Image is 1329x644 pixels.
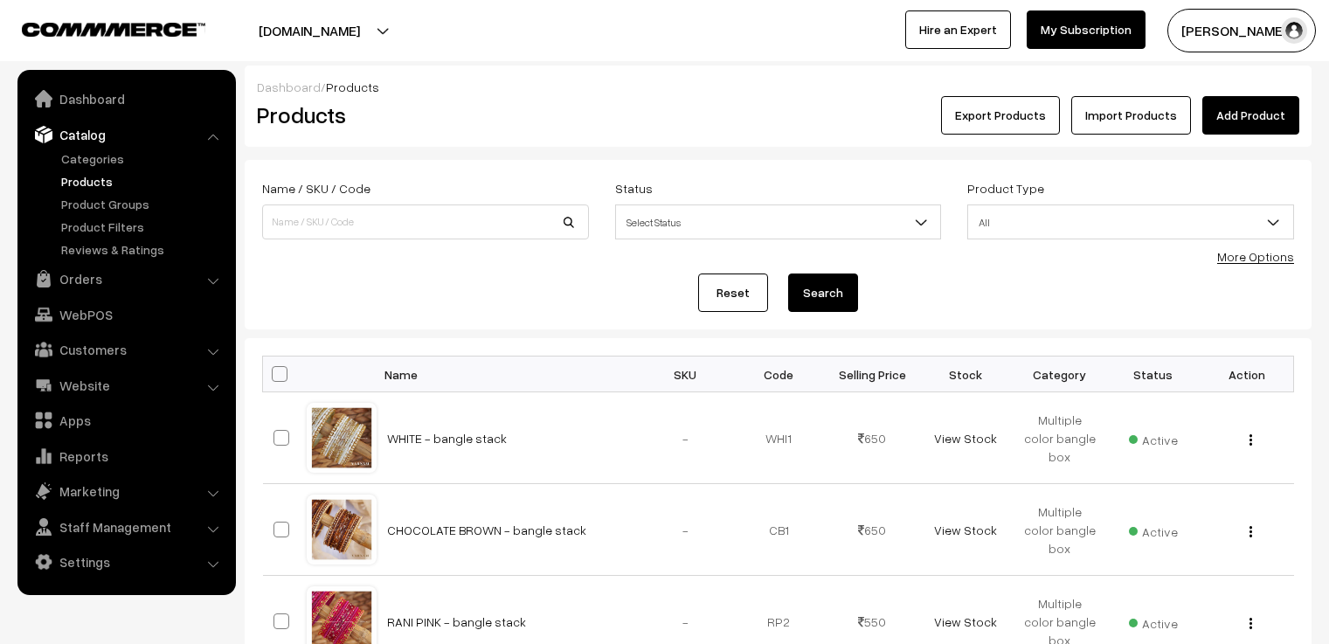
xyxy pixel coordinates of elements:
[1167,9,1316,52] button: [PERSON_NAME] C
[22,23,205,36] img: COMMMERCE
[919,357,1013,392] th: Stock
[1027,10,1146,49] a: My Subscription
[22,370,230,401] a: Website
[967,204,1294,239] span: All
[257,80,321,94] a: Dashboard
[826,484,919,576] td: 650
[262,179,370,197] label: Name / SKU / Code
[1129,518,1178,541] span: Active
[968,207,1293,238] span: All
[934,431,997,446] a: View Stock
[22,546,230,578] a: Settings
[57,240,230,259] a: Reviews & Ratings
[1013,484,1106,576] td: Multiple color bangle box
[22,17,175,38] a: COMMMERCE
[639,484,732,576] td: -
[197,9,421,52] button: [DOMAIN_NAME]
[1129,426,1178,449] span: Active
[57,149,230,168] a: Categories
[967,179,1044,197] label: Product Type
[22,440,230,472] a: Reports
[1129,610,1178,633] span: Active
[1249,526,1252,537] img: Menu
[826,392,919,484] td: 650
[57,172,230,190] a: Products
[732,392,826,484] td: WHI1
[788,274,858,312] button: Search
[377,357,639,392] th: Name
[1249,618,1252,629] img: Menu
[387,614,526,629] a: RANI PINK - bangle stack
[1249,434,1252,446] img: Menu
[639,357,732,392] th: SKU
[941,96,1060,135] button: Export Products
[1202,96,1299,135] a: Add Product
[934,523,997,537] a: View Stock
[22,334,230,365] a: Customers
[262,204,589,239] input: Name / SKU / Code
[615,204,942,239] span: Select Status
[1013,357,1106,392] th: Category
[732,357,826,392] th: Code
[639,392,732,484] td: -
[387,431,507,446] a: WHITE - bangle stack
[1200,357,1293,392] th: Action
[1217,249,1294,264] a: More Options
[22,475,230,507] a: Marketing
[257,101,587,128] h2: Products
[732,484,826,576] td: CB1
[22,299,230,330] a: WebPOS
[257,78,1299,96] div: /
[22,511,230,543] a: Staff Management
[934,614,997,629] a: View Stock
[326,80,379,94] span: Products
[22,263,230,294] a: Orders
[698,274,768,312] a: Reset
[22,83,230,114] a: Dashboard
[905,10,1011,49] a: Hire an Expert
[826,357,919,392] th: Selling Price
[57,195,230,213] a: Product Groups
[1106,357,1200,392] th: Status
[615,179,653,197] label: Status
[1071,96,1191,135] a: Import Products
[387,523,586,537] a: CHOCOLATE BROWN - bangle stack
[616,207,941,238] span: Select Status
[1013,392,1106,484] td: Multiple color bangle box
[1281,17,1307,44] img: user
[22,119,230,150] a: Catalog
[57,218,230,236] a: Product Filters
[22,405,230,436] a: Apps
